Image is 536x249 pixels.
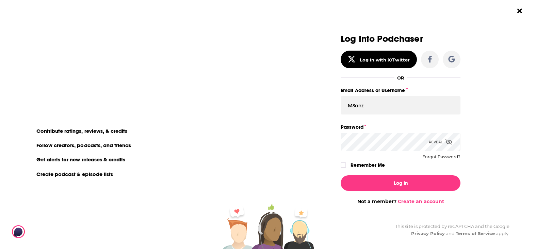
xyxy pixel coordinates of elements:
img: Podchaser - Follow, Share and Rate Podcasts [12,225,77,238]
a: Podchaser - Follow, Share and Rate Podcasts [12,225,72,238]
input: Email Address or Username [341,96,460,114]
li: Create podcast & episode lists [32,170,118,178]
label: Password [341,123,460,131]
label: Email Address or Username [341,86,460,95]
div: Log in with X/Twitter [360,57,410,63]
li: Get alerts for new releases & credits [32,155,130,164]
a: Create an account [398,198,444,204]
div: Not a member? [341,198,460,204]
div: This site is protected by reCAPTCHA and the Google and apply. [390,223,509,237]
label: Remember Me [351,161,385,170]
a: Privacy Policy [411,231,445,236]
li: Follow creators, podcasts, and friends [32,141,136,149]
button: Log In [341,175,460,191]
button: Forgot Password? [422,155,460,159]
a: Terms of Service [456,231,495,236]
a: create an account [65,36,132,45]
div: OR [397,75,404,81]
li: On Podchaser you can: [32,114,168,121]
div: Reveal [429,133,452,151]
button: Log in with X/Twitter [341,51,417,68]
h3: Log Into Podchaser [341,34,460,44]
li: Contribute ratings, reviews, & credits [32,126,132,135]
button: Close Button [513,4,526,17]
